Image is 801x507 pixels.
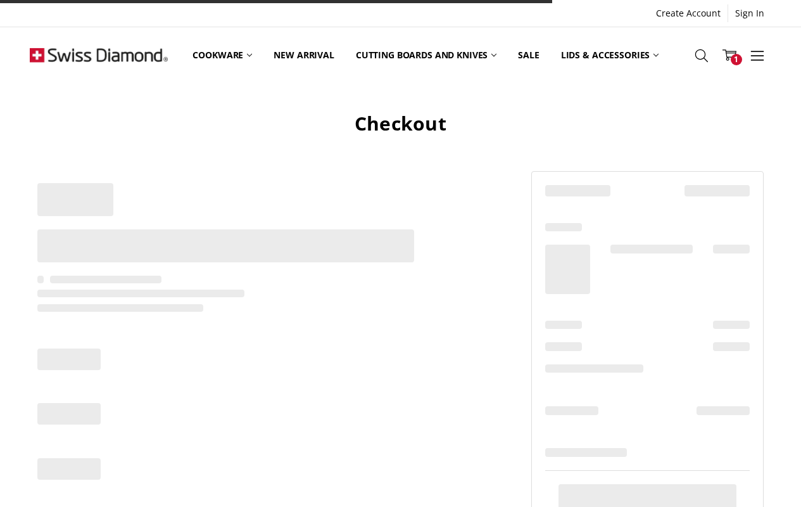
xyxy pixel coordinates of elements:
[731,54,742,65] span: 1
[345,27,508,83] a: Cutting boards and knives
[30,112,771,136] h1: Checkout
[550,27,669,83] a: Lids & Accessories
[182,27,263,83] a: Cookware
[263,27,344,83] a: New arrival
[30,27,168,82] img: Free Shipping On Every Order
[669,27,746,83] a: Top Sellers
[728,4,771,22] a: Sign In
[507,27,550,83] a: Sale
[649,4,728,22] a: Create Account
[716,39,743,71] a: 1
